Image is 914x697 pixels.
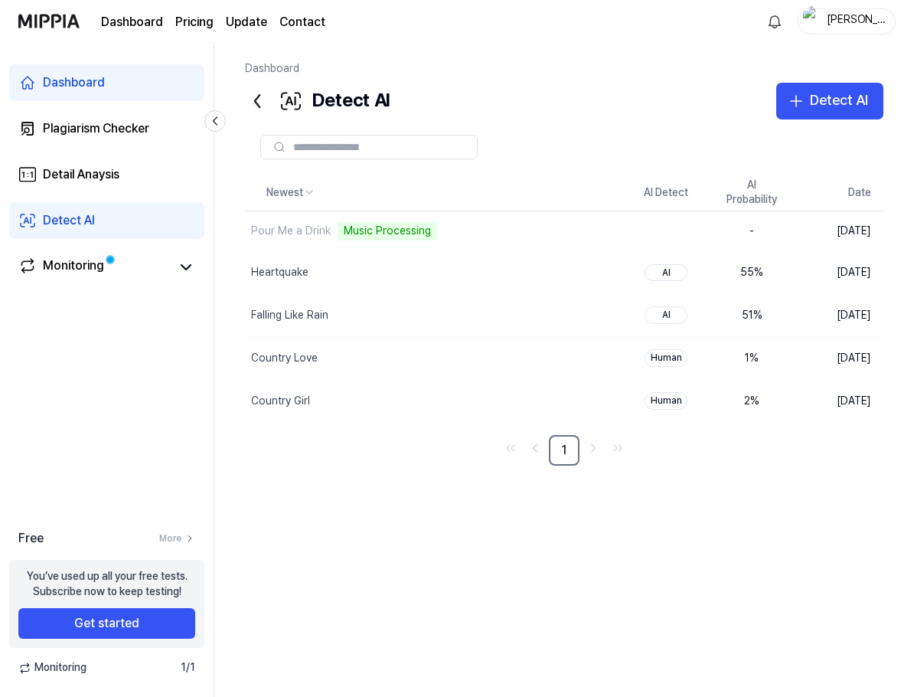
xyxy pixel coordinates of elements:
[18,257,171,278] a: Monitoring
[709,175,795,211] th: AI Probability
[27,569,188,599] div: You’ve used up all your free tests. Subscribe now to keep testing!
[9,202,204,239] a: Detect AI
[607,437,628,459] a: Go to last page
[101,13,163,31] a: Dashboard
[721,351,782,366] div: 1 %
[645,392,687,410] div: Human
[721,308,782,323] div: 51 %
[245,435,883,466] nav: pagination
[795,294,883,337] td: [DATE]
[251,394,310,409] div: Country Girl
[18,529,44,548] span: Free
[803,6,821,37] img: profile
[645,306,687,324] div: AI
[709,211,795,252] td: -
[795,175,883,211] th: Date
[524,437,546,459] a: Go to previous page
[795,337,883,380] td: [DATE]
[795,380,883,423] td: [DATE]
[43,211,95,230] div: Detect AI
[279,13,325,31] a: Contact
[810,90,868,112] div: Detect AI
[175,13,214,31] a: Pricing
[245,83,390,119] div: Detect AI
[623,175,709,211] th: AI Detect
[500,437,521,459] a: Go to first page
[583,437,604,459] a: Go to next page
[795,211,883,252] td: [DATE]
[645,349,687,367] div: Human
[251,265,308,280] div: Heartquake
[245,62,299,74] a: Dashboard
[721,265,782,280] div: 55 %
[776,83,883,119] button: Detect AI
[549,435,579,466] a: 1
[721,394,782,409] div: 2 %
[765,12,784,31] img: 알림
[226,13,267,31] a: Update
[43,165,119,184] div: Detail Anaysis
[43,119,149,138] div: Plagiarism Checker
[251,351,318,366] div: Country Love
[43,257,104,278] div: Monitoring
[9,64,204,101] a: Dashboard
[159,532,195,545] a: More
[251,308,328,323] div: Falling Like Rain
[181,660,195,676] span: 1 / 1
[18,660,87,676] span: Monitoring
[645,264,687,282] div: AI
[18,608,195,639] button: Get started
[798,8,896,34] button: profile[PERSON_NAME]
[826,12,886,29] div: [PERSON_NAME]
[338,222,437,241] div: Music Processing
[795,251,883,294] td: [DATE]
[43,74,105,92] div: Dashboard
[9,110,204,147] a: Plagiarism Checker
[251,224,331,239] div: Pour Me a Drink
[9,156,204,193] a: Detail Anaysis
